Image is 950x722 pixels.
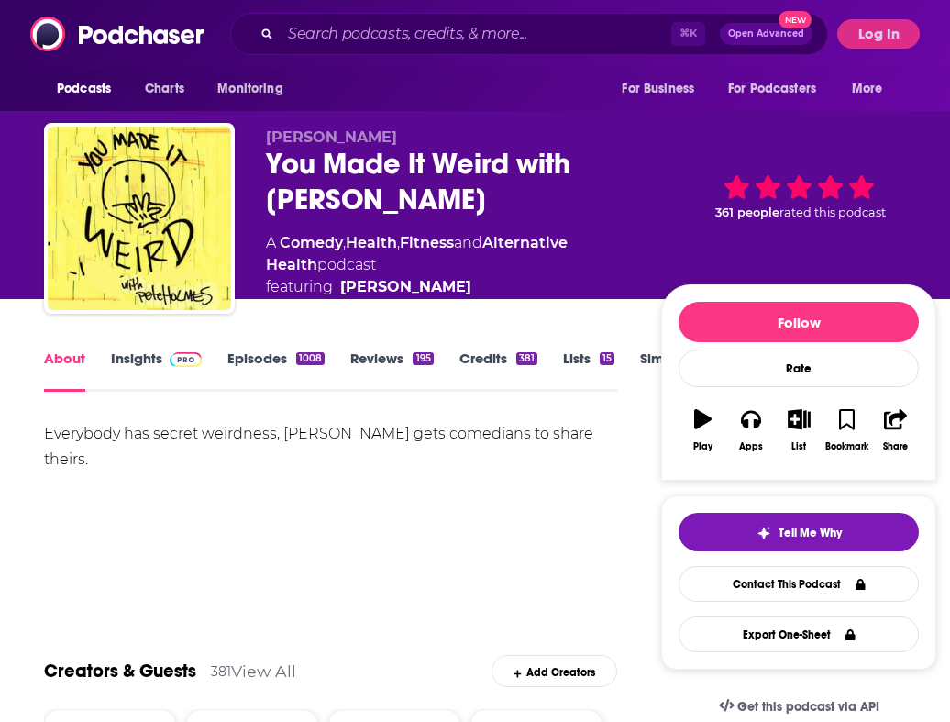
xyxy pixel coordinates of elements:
div: 195 [413,352,433,365]
div: Play [693,441,712,452]
img: tell me why sparkle [757,526,771,540]
span: Open Advanced [728,29,804,39]
button: List [775,397,823,463]
button: Open AdvancedNew [720,23,812,45]
span: and [454,234,482,251]
a: Lists15 [563,350,614,392]
span: Monitoring [217,76,282,102]
div: 361 peoplerated this podcast [661,128,936,265]
button: Log In [837,19,920,49]
div: Search podcasts, credits, & more... [230,13,828,55]
span: Get this podcast via API [737,699,879,715]
a: Alternative Health [266,234,568,273]
a: Reviews195 [350,350,433,392]
span: Podcasts [57,76,111,102]
input: Search podcasts, credits, & more... [281,19,671,49]
button: Export One-Sheet [679,616,919,652]
a: InsightsPodchaser Pro [111,350,202,392]
span: More [852,76,883,102]
button: Bookmark [823,397,871,463]
button: Apps [727,397,775,463]
span: [PERSON_NAME] [266,128,397,146]
a: Charts [133,72,195,106]
div: Rate [679,350,919,387]
div: Everybody has secret weirdness, [PERSON_NAME] gets comedians to share theirs. [44,421,617,472]
button: open menu [204,72,306,106]
a: Health [346,234,397,251]
div: Share [883,441,908,452]
a: Pete Holmes [340,276,471,298]
a: Episodes1008 [227,350,325,392]
div: Add Creators [492,655,617,687]
a: View All [231,661,296,681]
span: featuring [266,276,632,298]
span: , [397,234,400,251]
a: Similar [640,350,685,392]
span: Charts [145,76,184,102]
img: Podchaser Pro [170,352,202,367]
button: open menu [44,72,135,106]
button: Follow [679,302,919,342]
img: You Made It Weird with Pete Holmes [48,127,231,310]
a: Credits381 [459,350,537,392]
a: Contact This Podcast [679,566,919,602]
span: Tell Me Why [779,526,842,540]
button: tell me why sparkleTell Me Why [679,513,919,551]
button: Share [871,397,919,463]
button: open menu [609,72,717,106]
span: ⌘ K [671,22,705,46]
button: open menu [839,72,906,106]
div: A podcast [266,232,632,298]
a: About [44,350,85,392]
a: Fitness [400,234,454,251]
a: Comedy [280,234,343,251]
span: For Business [622,76,694,102]
div: Apps [739,441,763,452]
div: List [791,441,806,452]
a: Creators & Guests [44,660,196,683]
div: 15 [600,352,614,365]
div: 381 [516,352,537,365]
div: 1008 [296,352,325,365]
div: 381 [211,663,231,680]
span: , [343,234,346,251]
span: 361 people [715,205,779,219]
button: open menu [716,72,843,106]
div: Bookmark [825,441,868,452]
button: Play [679,397,726,463]
span: New [779,11,812,28]
img: Podchaser - Follow, Share and Rate Podcasts [30,17,206,51]
span: rated this podcast [779,205,886,219]
span: For Podcasters [728,76,816,102]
